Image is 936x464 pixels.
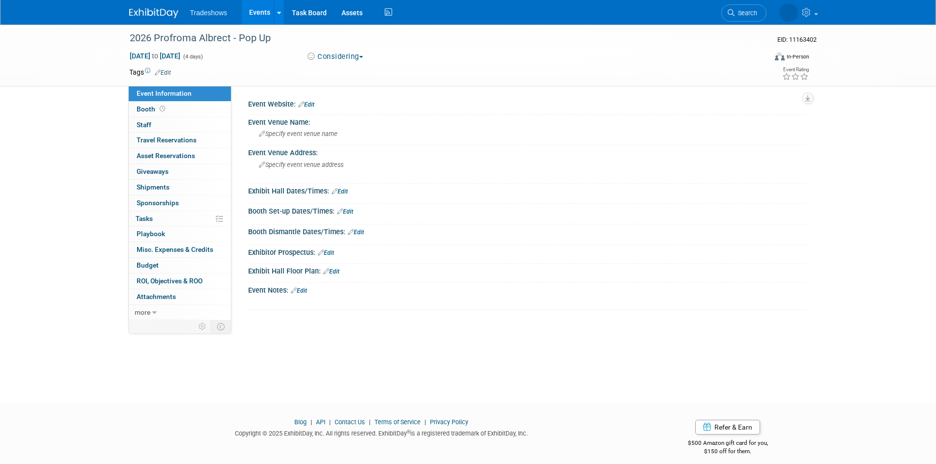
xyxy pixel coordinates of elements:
a: Edit [337,208,353,215]
img: ExhibitDay [129,8,178,18]
a: Blog [294,418,307,426]
a: Search [721,4,766,22]
span: Staff [137,121,151,129]
div: In-Person [786,53,809,60]
div: Exhibit Hall Floor Plan: [248,264,807,276]
a: Edit [332,188,348,195]
span: Sponsorships [137,199,179,207]
span: Playbook [137,230,165,238]
a: Edit [298,101,314,108]
div: 2026 Profroma Albrect - Pop Up [126,29,752,47]
a: more [129,305,231,320]
a: Refer & Earn [695,420,760,435]
a: Edit [291,287,307,294]
span: Misc. Expenses & Credits [137,246,213,253]
span: Budget [137,261,159,269]
span: Asset Reservations [137,152,195,160]
a: Giveaways [129,164,231,179]
a: Asset Reservations [129,148,231,164]
span: to [150,52,160,60]
a: Shipments [129,180,231,195]
a: Travel Reservations [129,133,231,148]
div: Booth Dismantle Dates/Times: [248,224,807,237]
span: Event Information [137,89,192,97]
span: Attachments [137,293,176,300]
span: Booth not reserved yet [158,105,167,112]
td: Toggle Event Tabs [211,320,231,333]
a: Attachments [129,289,231,304]
a: Terms of Service [374,418,421,426]
a: Playbook [129,226,231,242]
td: Tags [129,67,171,77]
img: Format-Inperson.png [775,53,785,60]
span: [DATE] [DATE] [129,52,181,60]
a: Staff [129,117,231,133]
span: Tasks [136,215,153,222]
sup: ® [407,429,410,435]
span: | [308,418,314,426]
div: Event Rating [782,67,809,72]
span: (4 days) [182,54,203,60]
span: Specify event venue address [259,161,343,168]
span: Booth [137,105,167,113]
a: Edit [323,268,340,275]
span: | [327,418,333,426]
span: Specify event venue name [259,130,338,137]
div: Copyright © 2025 ExhibitDay, Inc. All rights reserved. ExhibitDay is a registered trademark of Ex... [129,427,634,438]
div: Event Website: [248,97,807,109]
a: Event Information [129,86,231,101]
span: ROI, Objectives & ROO [137,277,202,285]
span: more [135,308,150,316]
button: Considering [303,52,367,62]
span: | [422,418,428,426]
a: Privacy Policy [430,418,468,426]
a: Sponsorships [129,195,231,211]
span: Shipments [137,183,170,191]
div: Event Notes: [248,283,807,296]
a: Edit [318,249,334,256]
span: Search [735,9,757,17]
div: Exhibit Hall Dates/Times: [248,184,807,196]
span: Giveaways [137,167,169,175]
img: Janet Wong [779,3,798,22]
td: Personalize Event Tab Strip [194,320,211,333]
span: | [367,418,373,426]
div: Event Venue Name: [248,115,807,127]
div: $500 Amazon gift card for you, [649,433,807,455]
a: Edit [155,69,171,76]
a: Tasks [129,211,231,226]
span: Travel Reservations [137,136,197,144]
a: ROI, Objectives & ROO [129,273,231,289]
a: Edit [348,229,364,236]
div: Event Format [709,51,810,66]
a: Contact Us [335,418,365,426]
span: Tradeshows [190,9,227,17]
div: $150 off for them. [649,447,807,456]
a: Misc. Expenses & Credits [129,242,231,257]
div: Booth Set-up Dates/Times: [248,204,807,217]
div: Exhibitor Prospectus: [248,245,807,258]
a: Booth [129,102,231,117]
span: Event ID: 11163402 [777,36,817,43]
a: API [316,418,325,426]
a: Budget [129,258,231,273]
div: Event Venue Address: [248,145,807,158]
